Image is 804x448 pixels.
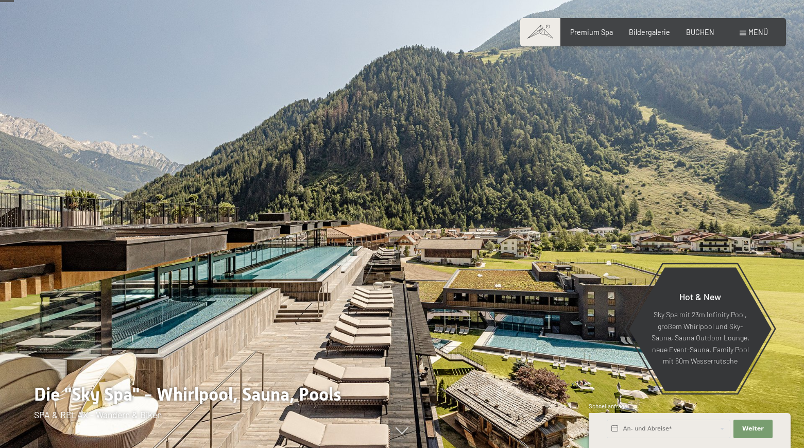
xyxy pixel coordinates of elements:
[679,291,721,302] span: Hot & New
[651,309,749,367] p: Sky Spa mit 23m Infinity Pool, großem Whirlpool und Sky-Sauna, Sauna Outdoor Lounge, neue Event-S...
[570,28,613,37] a: Premium Spa
[686,28,714,37] a: BUCHEN
[733,420,773,438] button: Weiter
[748,28,768,37] span: Menü
[589,403,627,409] span: Schnellanfrage
[629,28,670,37] a: Bildergalerie
[742,425,764,433] span: Weiter
[628,267,772,391] a: Hot & New Sky Spa mit 23m Infinity Pool, großem Whirlpool und Sky-Sauna, Sauna Outdoor Lounge, ne...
